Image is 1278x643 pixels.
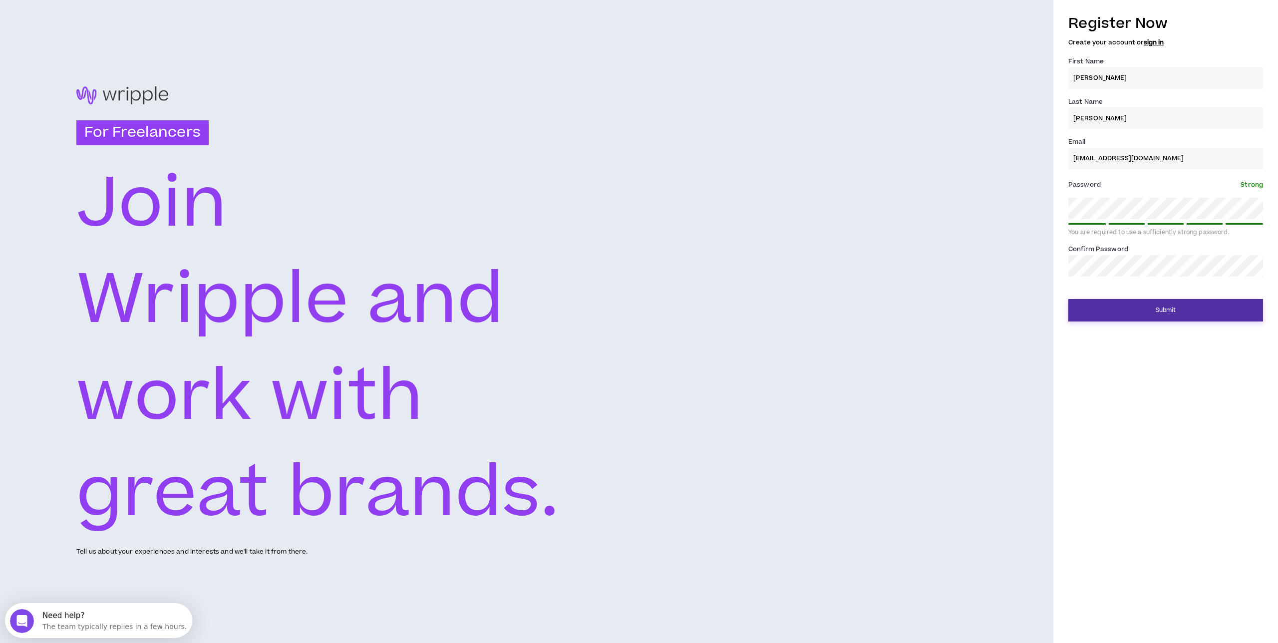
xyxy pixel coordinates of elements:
input: First name [1068,67,1263,89]
h5: Create your account or [1068,39,1263,46]
a: sign in [1144,38,1164,47]
h3: Register Now [1068,13,1263,34]
div: Open Intercom Messenger [4,4,191,31]
p: Tell us about your experiences and interests and we'll take it from there. [76,547,308,557]
text: Wripple and [76,250,504,350]
div: Need help? [37,8,182,16]
label: Email [1068,134,1086,150]
text: Join [76,154,227,254]
button: Submit [1068,299,1263,321]
label: Confirm Password [1068,241,1128,257]
span: Password [1068,180,1101,189]
text: great brands. [76,443,560,544]
label: First Name [1068,53,1104,69]
h3: For Freelancers [76,120,209,145]
div: The team typically replies in a few hours. [37,16,182,27]
input: Enter Email [1068,148,1263,169]
iframe: Intercom live chat [10,609,34,633]
iframe: Intercom live chat discovery launcher [5,603,192,638]
input: Last name [1068,107,1263,129]
label: Last Name [1068,94,1103,110]
span: Strong [1241,180,1263,189]
div: You are required to use a sufficiently strong password. [1068,229,1263,237]
text: work with [76,347,424,447]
